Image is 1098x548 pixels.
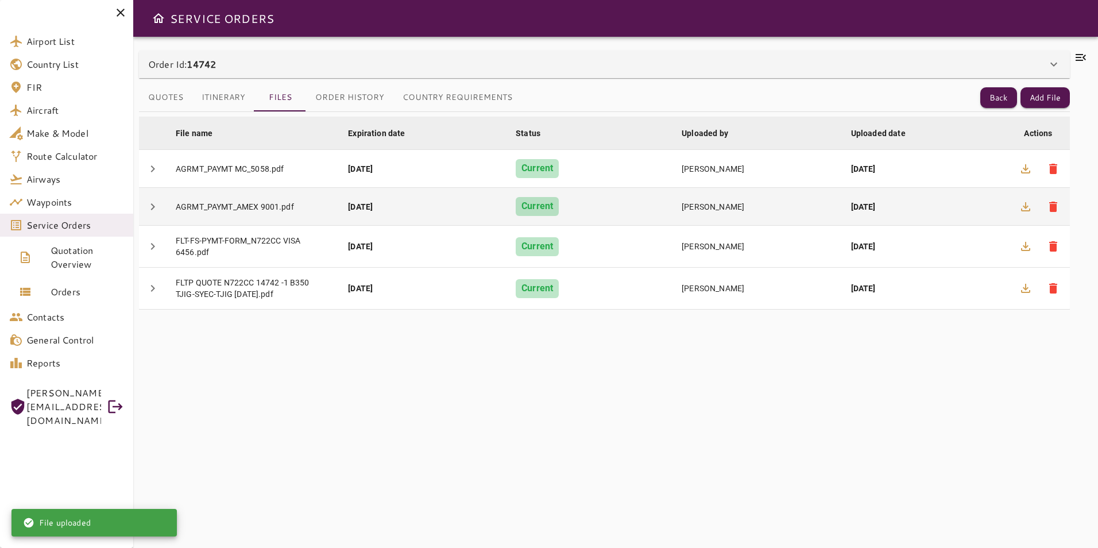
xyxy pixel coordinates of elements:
[393,84,521,111] button: Country Requirements
[26,57,124,71] span: Country List
[176,126,227,140] span: File name
[26,218,124,232] span: Service Orders
[682,163,833,175] div: [PERSON_NAME]
[516,237,559,256] div: Current
[26,80,124,94] span: FIR
[1012,233,1039,260] button: Download file
[26,386,101,427] span: [PERSON_NAME][EMAIL_ADDRESS][DOMAIN_NAME]
[139,84,192,111] button: Quotes
[348,283,497,294] div: [DATE]
[1039,233,1067,260] button: Delete file
[26,356,124,370] span: Reports
[516,126,540,140] div: Status
[851,163,1000,175] div: [DATE]
[1046,281,1060,295] span: delete
[254,84,306,111] button: Files
[1039,275,1067,302] button: Delete file
[26,103,124,117] span: Aircraft
[146,240,160,253] span: chevron_right
[187,57,216,71] b: 14742
[26,310,124,324] span: Contacts
[348,201,497,213] div: [DATE]
[139,51,1070,78] div: Order Id:14742
[146,281,160,295] span: chevron_right
[23,512,91,533] div: File uploaded
[1012,193,1039,221] button: Download file
[348,126,420,140] span: Expiration date
[1046,240,1060,253] span: delete
[51,244,124,271] span: Quotation Overview
[1046,162,1060,176] span: delete
[26,172,124,186] span: Airways
[146,200,160,214] span: chevron_right
[176,235,330,258] div: FLT-FS-PYMT-FORM_N722CC VISA 6456.pdf
[682,126,743,140] span: Uploaded by
[26,126,124,140] span: Make & Model
[1039,155,1067,183] button: Delete file
[147,7,170,30] button: Open drawer
[1012,275,1039,302] button: Download file
[26,195,124,209] span: Waypoints
[176,163,330,175] div: AGRMT_PAYMT MC_5058.pdf
[1012,155,1039,183] button: Download file
[26,149,124,163] span: Route Calculator
[148,57,216,71] p: Order Id:
[516,197,559,216] div: Current
[176,277,330,300] div: FLTP QUOTE N722CC 14742 -1 B350 TJIG-SYEC-TJIG [DATE].pdf
[980,87,1017,109] button: Back
[682,201,833,213] div: [PERSON_NAME]
[51,285,124,299] span: Orders
[146,162,160,176] span: chevron_right
[516,159,559,178] div: Current
[851,283,1000,294] div: [DATE]
[348,241,497,252] div: [DATE]
[192,84,254,111] button: Itinerary
[516,126,555,140] span: Status
[348,126,405,140] div: Expiration date
[682,126,728,140] div: Uploaded by
[1020,87,1070,109] button: Add File
[682,283,833,294] div: [PERSON_NAME]
[851,241,1000,252] div: [DATE]
[516,279,559,298] div: Current
[306,84,393,111] button: Order History
[176,201,330,213] div: AGRMT_PAYMT_AMEX 9001.pdf
[682,241,833,252] div: [PERSON_NAME]
[26,333,124,347] span: General Control
[851,126,906,140] div: Uploaded date
[170,9,274,28] h6: SERVICE ORDERS
[139,84,521,111] div: basic tabs example
[851,126,921,140] span: Uploaded date
[348,163,497,175] div: [DATE]
[1046,200,1060,214] span: delete
[851,201,1000,213] div: [DATE]
[26,34,124,48] span: Airport List
[176,126,212,140] div: File name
